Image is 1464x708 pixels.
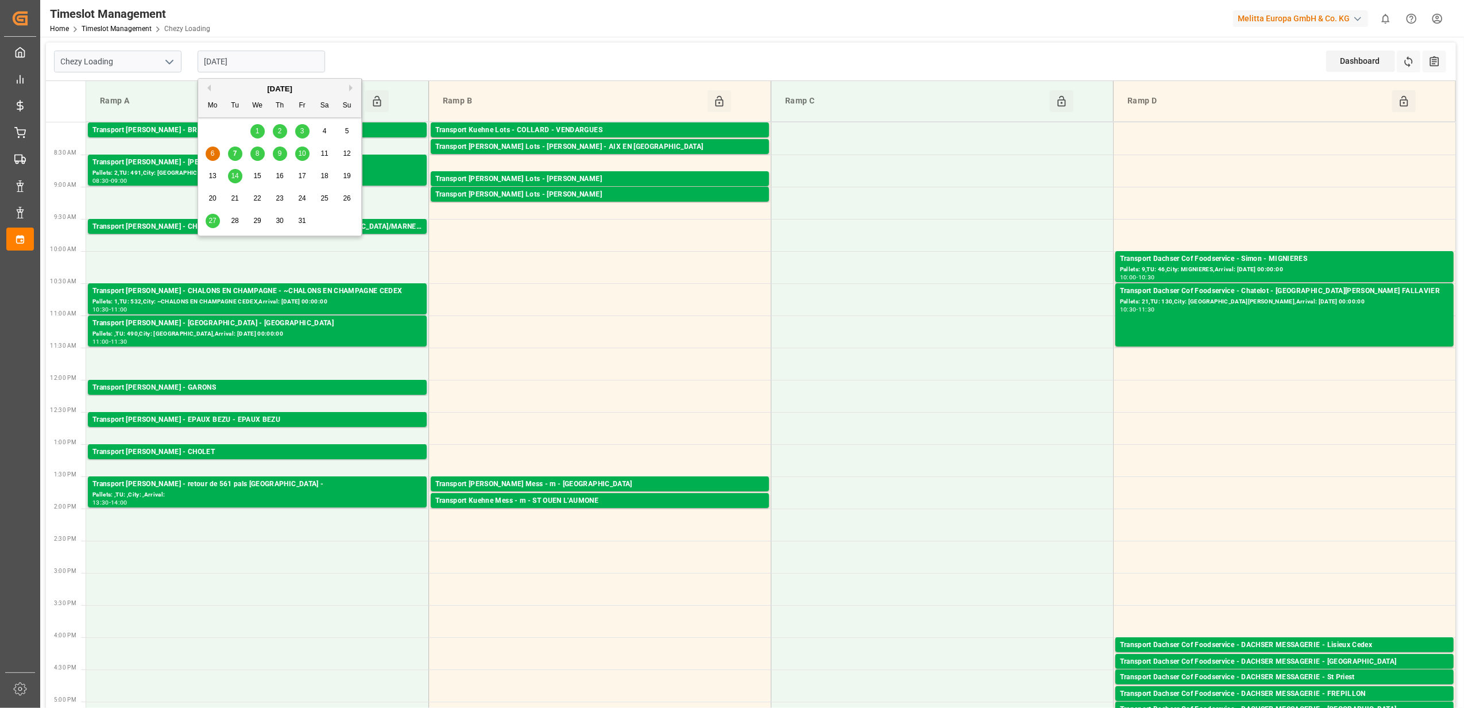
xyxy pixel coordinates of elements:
div: We [250,99,265,113]
div: 11:00 [111,307,128,312]
div: Transport Dachser Cof Foodservice - DACHSER MESSAGERIE - St Priest [1120,672,1449,683]
span: 17 [298,172,306,180]
span: 10:30 AM [50,278,76,284]
div: Pallets: 14,TU: 1678,City: [GEOGRAPHIC_DATA],Arrival: [DATE] 00:00:00 [435,136,764,146]
span: 20 [208,194,216,202]
span: 22 [253,194,261,202]
div: Transport Kuehne Mess - m - ST OUEN L'AUMONE [435,495,764,507]
button: Melitta Europa GmbH & Co. KG [1233,7,1373,29]
div: Choose Friday, October 3rd, 2025 [295,124,310,138]
div: Choose Saturday, October 25th, 2025 [318,191,332,206]
div: Th [273,99,287,113]
div: Choose Friday, October 31st, 2025 [295,214,310,228]
div: 11:30 [1138,307,1155,312]
span: 7 [233,149,237,157]
span: 14 [231,172,238,180]
div: Choose Monday, October 27th, 2025 [206,214,220,228]
div: Transport [PERSON_NAME] - retour de 561 pals [GEOGRAPHIC_DATA] - [92,479,422,490]
span: 19 [343,172,350,180]
div: Transport Dachser Cof Foodservice - DACHSER MESSAGERIE - Lisieux Cedex [1120,640,1449,651]
div: Transport [PERSON_NAME] - [GEOGRAPHIC_DATA] - [GEOGRAPHIC_DATA] [92,318,422,329]
div: Transport [PERSON_NAME] - EPAUX BEZU - EPAUX BEZU [92,414,422,426]
div: Tu [228,99,242,113]
span: 29 [253,217,261,225]
div: Choose Saturday, October 4th, 2025 [318,124,332,138]
div: Transport Dachser Cof Foodservice - DACHSER MESSAGERIE - [GEOGRAPHIC_DATA] [1120,656,1449,668]
div: month 2025-10 [202,120,358,232]
span: 1 [256,127,260,135]
span: 4:00 PM [54,632,76,638]
span: 18 [320,172,328,180]
span: 24 [298,194,306,202]
div: Ramp D [1123,90,1392,112]
div: - [1137,307,1138,312]
div: Pallets: 9,TU: 46,City: MIGNIERES,Arrival: [DATE] 00:00:00 [1120,265,1449,275]
span: 8:30 AM [54,149,76,156]
div: Choose Tuesday, October 28th, 2025 [228,214,242,228]
div: - [109,307,111,312]
div: 10:30 [1120,307,1137,312]
div: Transport [PERSON_NAME] Lots - [PERSON_NAME] [435,174,764,185]
a: Home [50,25,69,33]
div: Choose Monday, October 6th, 2025 [206,147,220,161]
div: Dashboard [1326,51,1395,72]
input: DD-MM-YYYY [198,51,325,72]
div: - [109,339,111,344]
div: Choose Saturday, October 18th, 2025 [318,169,332,183]
span: 15 [253,172,261,180]
div: Pallets: 2,TU: ,City: St Priest,Arrival: [DATE] 00:00:00 [1120,683,1449,693]
span: 2:00 PM [54,503,76,510]
a: Timeslot Management [82,25,152,33]
span: 25 [320,194,328,202]
div: Choose Thursday, October 30th, 2025 [273,214,287,228]
div: Pallets: ,TU: 58,City: CHOLET,Arrival: [DATE] 00:00:00 [92,458,422,468]
div: Pallets: ,TU: 45,City: ST OUEN L'AUMONE,Arrival: [DATE] 00:00:00 [435,507,764,517]
div: Pallets: 11,TU: 739,City: [GEOGRAPHIC_DATA],Arrival: [DATE] 00:00:00 [92,394,422,403]
span: 12 [343,149,350,157]
div: 08:30 [92,178,109,183]
span: 5 [345,127,349,135]
div: Pallets: 2,TU: 491,City: [GEOGRAPHIC_DATA],Arrival: [DATE] 00:00:00 [92,168,422,178]
div: Transport [PERSON_NAME] Lots - [PERSON_NAME] [435,189,764,201]
span: 12:00 PM [50,375,76,381]
span: 26 [343,194,350,202]
span: 1:30 PM [54,471,76,478]
div: Choose Tuesday, October 14th, 2025 [228,169,242,183]
span: 4 [323,127,327,135]
span: 16 [276,172,283,180]
span: 9:00 AM [54,182,76,188]
span: 31 [298,217,306,225]
div: Ramp A [95,90,365,112]
span: 13 [208,172,216,180]
span: 9:30 AM [54,214,76,220]
div: Choose Tuesday, October 7th, 2025 [228,147,242,161]
span: 3 [300,127,304,135]
div: 14:00 [111,500,128,505]
div: 13:30 [92,500,109,505]
div: Pallets: ,TU: 2112,City: CARQUEFOU,Arrival: [DATE] 00:00:00 [435,201,764,210]
span: 28 [231,217,238,225]
span: 2:30 PM [54,536,76,542]
div: Choose Wednesday, October 8th, 2025 [250,147,265,161]
span: 5:00 PM [54,697,76,703]
div: Choose Wednesday, October 22nd, 2025 [250,191,265,206]
span: 1:00 PM [54,439,76,445]
div: Transport Kuehne Lots - COLLARD - VENDARGUES [435,125,764,136]
div: Choose Friday, October 17th, 2025 [295,169,310,183]
span: 6 [211,149,215,157]
div: Choose Thursday, October 2nd, 2025 [273,124,287,138]
span: 23 [276,194,283,202]
div: Choose Monday, October 13th, 2025 [206,169,220,183]
span: 11:00 AM [50,310,76,317]
span: 10:00 AM [50,246,76,252]
div: Timeslot Management [50,5,210,22]
div: Choose Thursday, October 16th, 2025 [273,169,287,183]
div: Choose Wednesday, October 15th, 2025 [250,169,265,183]
div: Transport [PERSON_NAME] - CHALONS EN CHAMPAGNE - ~CHALONS EN CHAMPAGNE CEDEX [92,286,422,297]
button: open menu [160,53,177,71]
div: Pallets: ,TU: 32,City: [GEOGRAPHIC_DATA],Arrival: [DATE] 00:00:00 [92,136,422,146]
div: Choose Wednesday, October 29th, 2025 [250,214,265,228]
div: Pallets: ,TU: ,City: ,Arrival: [92,490,422,500]
input: Type to search/select [54,51,181,72]
div: Transport [PERSON_NAME] - GARONS [92,382,422,394]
